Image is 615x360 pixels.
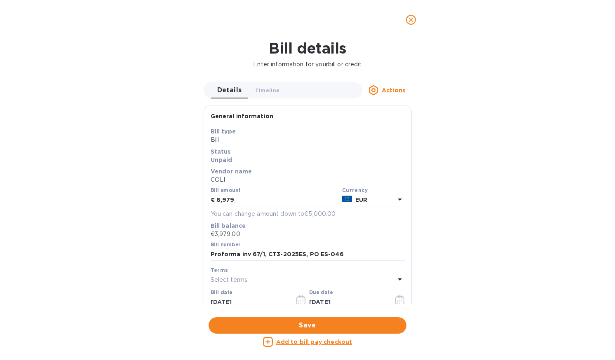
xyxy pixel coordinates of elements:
[211,230,405,238] p: €3,979.00
[211,290,232,295] label: Bill date
[211,222,246,229] b: Bill balance
[216,194,339,206] input: € Enter bill amount
[211,156,405,164] p: Unpaid
[211,175,405,184] p: COLI
[211,188,240,193] label: Bill amount
[276,339,352,345] u: Add to bill pay checkout
[211,296,289,309] input: Select date
[309,290,333,295] label: Due date
[211,267,228,273] b: Terms
[211,148,231,155] b: Status
[211,128,236,135] b: Bill type
[211,242,240,247] label: Bill number
[215,320,400,330] span: Save
[255,86,280,95] span: Timeline
[211,194,216,206] div: €
[209,317,406,334] button: Save
[211,248,405,261] input: Enter bill number
[211,210,405,218] p: You can change amount down to €5,000.00
[211,113,274,119] b: General information
[7,40,608,57] h1: Bill details
[211,276,248,284] p: Select terms
[401,10,421,30] button: close
[211,136,405,144] p: Bill
[355,196,367,203] b: EUR
[217,84,242,96] span: Details
[211,168,252,175] b: Vendor name
[7,60,608,69] p: Enter information for your bill or credit
[382,87,405,94] u: Actions
[309,296,387,309] input: Due date
[342,187,368,193] b: Currency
